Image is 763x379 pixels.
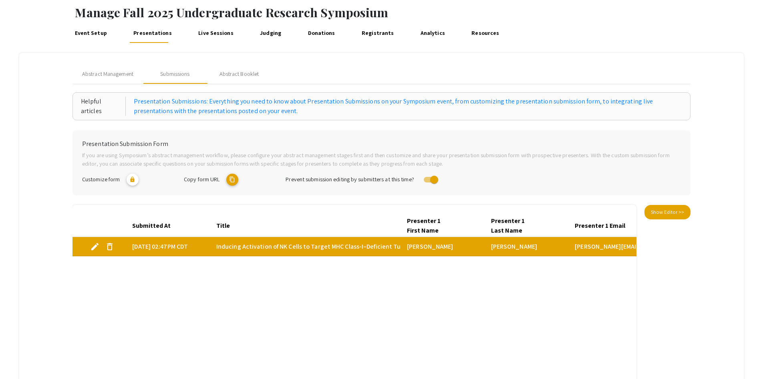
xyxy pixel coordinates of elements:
[216,221,230,231] div: Title
[485,237,569,256] mat-cell: [PERSON_NAME]
[226,174,238,186] mat-icon: copy URL
[470,24,501,43] a: Resources
[491,216,555,235] div: Presenter 1 Last Name
[75,5,763,20] h1: Manage Fall 2025 Undergraduate Research Symposium
[134,97,682,116] a: Presentation Submissions: Everything you need to know about Presentation Submissions on your Symp...
[160,70,189,78] div: Submissions
[197,24,236,43] a: Live Sessions
[651,209,684,215] span: Show Editor >>
[132,24,174,43] a: Presentations
[407,216,471,235] div: Presenter 1 First Name
[407,216,478,235] div: Presenter 1 First Name
[401,237,485,256] mat-cell: [PERSON_NAME]
[82,175,120,183] span: Customize form
[132,221,178,231] div: Submitted At
[216,221,237,231] div: Title
[6,343,34,373] iframe: Chat
[105,242,115,251] span: delete
[286,175,414,183] span: Prevent submission editing by submitters at this time?
[575,221,625,231] div: Presenter 1 Email
[82,70,133,78] span: Abstract Management
[82,151,681,168] p: If you are using Symposium’s abstract management workflow, please configure your abstract managem...
[419,24,447,43] a: Analytics
[306,24,337,43] a: Donations
[90,242,100,251] span: edit
[126,237,210,256] mat-cell: [DATE] 02:47PM CDT
[575,221,632,231] div: Presenter 1 Email
[184,175,219,183] span: Copy form URL
[491,216,562,235] div: Presenter 1 Last Name
[216,242,427,251] span: Inducing Activation of NK Cells to Target MHC Class-I–Deficient Tumor Cells
[644,205,691,219] button: Show Editor >>
[82,140,681,148] h6: Presentation Submission Form
[73,24,109,43] a: Event Setup
[132,221,171,231] div: Submitted At
[568,237,698,256] mat-cell: [PERSON_NAME][EMAIL_ADDRESS][DOMAIN_NAME]
[219,70,259,78] div: Abstract Booklet
[127,174,139,186] mat-icon: lock
[81,97,126,116] div: Helpful articles
[360,24,396,43] a: Registrants
[258,24,283,43] a: Judging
